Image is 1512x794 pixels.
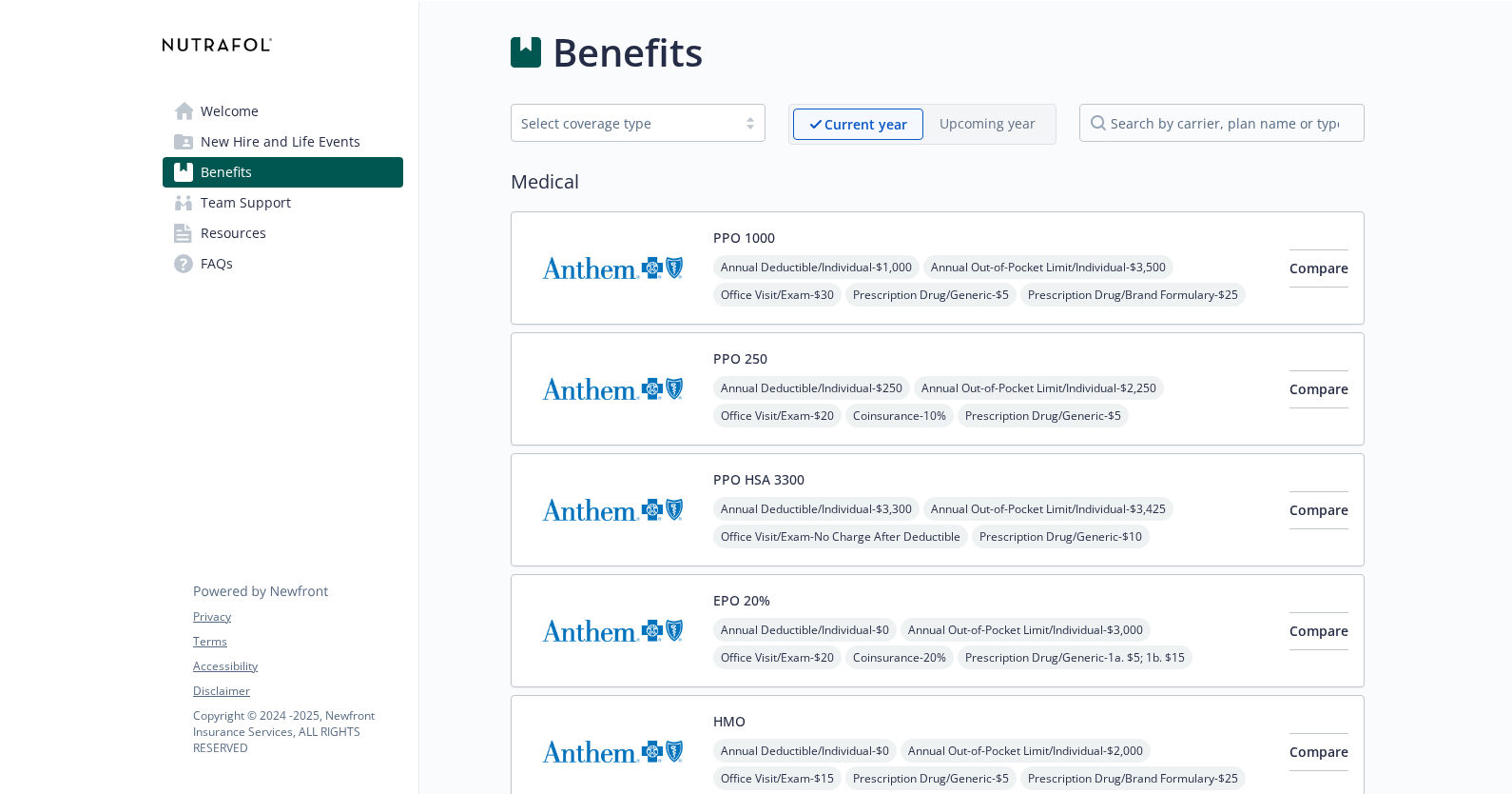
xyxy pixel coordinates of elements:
[1289,380,1348,398] span: Compare
[163,96,403,127] a: Welcome
[958,404,1129,427] span: Prescription Drug/Generic - $5
[1289,249,1348,288] button: Compare
[163,218,403,248] a: Resources
[713,283,842,307] span: Office Visit/Exam - $30
[552,24,703,81] h1: Benefits
[163,188,403,218] a: Team Support
[527,590,698,671] img: Anthem Blue Cross carrier logo
[845,766,1017,790] span: Prescription Drug/Generic - $5
[1289,622,1348,640] span: Compare
[914,376,1164,400] span: Annual Out-of-Pocket Limit/Individual - $2,250
[713,469,804,489] button: PPO HSA 3300
[901,618,1151,642] span: Annual Out-of-Pocket Limit/Individual - $3,000
[713,618,897,642] span: Annual Deductible/Individual - $0
[1020,283,1246,307] span: Prescription Drug/Brand Formulary - $25
[527,469,698,550] img: Anthem Blue Cross carrier logo
[713,404,842,427] span: Office Visit/Exam - $20
[1289,612,1348,650] button: Compare
[713,376,910,400] span: Annual Deductible/Individual - $250
[713,525,968,548] span: Office Visit/Exam - No Charge After Deductible
[713,645,842,669] span: Office Visit/Exam - $20
[845,404,954,427] span: Coinsurance - 10%
[1289,259,1348,277] span: Compare
[201,127,360,157] span: New Hire and Life Events
[713,590,770,610] button: EPO 20%
[511,168,1365,196] h2: Medical
[713,348,767,368] button: PPO 250
[201,96,259,127] span: Welcome
[845,283,1017,307] span: Prescription Drug/Generic - $5
[713,255,920,279] span: Annual Deductible/Individual - $1,000
[1289,733,1348,771] button: Compare
[193,707,402,756] p: Copyright © 2024 - 2025 , Newfront Insurance Services, ALL RIGHTS RESERVED
[193,633,402,650] a: Terms
[713,228,775,248] button: PPO 1000
[958,645,1192,669] span: Prescription Drug/Generic - 1a. $5; 1b. $15
[923,109,1052,140] span: Upcoming year
[163,157,403,188] a: Benefits
[193,683,402,700] a: Disclaimer
[521,113,727,133] div: Select coverage type
[923,255,1173,279] span: Annual Out-of-Pocket Limit/Individual - $3,500
[527,228,698,308] img: Anthem Blue Cross carrier logo
[1079,104,1365,142] input: search by carrier, plan name or type
[163,248,403,279] a: FAQs
[972,525,1150,548] span: Prescription Drug/Generic - $10
[527,348,698,429] img: Anthem Blue Cross carrier logo
[201,188,291,218] span: Team Support
[163,127,403,157] a: New Hire and Life Events
[713,766,842,790] span: Office Visit/Exam - $15
[713,711,746,731] button: HMO
[1020,766,1246,790] span: Prescription Drug/Brand Formulary - $25
[193,658,402,675] a: Accessibility
[527,711,698,792] img: Anthem Blue Cross carrier logo
[923,497,1173,521] span: Annual Out-of-Pocket Limit/Individual - $3,425
[713,739,897,763] span: Annual Deductible/Individual - $0
[845,645,954,669] span: Coinsurance - 20%
[1289,501,1348,519] span: Compare
[901,739,1151,763] span: Annual Out-of-Pocket Limit/Individual - $2,000
[193,608,402,625] a: Privacy
[1289,370,1348,408] button: Compare
[824,114,907,134] p: Current year
[940,113,1036,133] p: Upcoming year
[201,248,233,279] span: FAQs
[201,218,266,248] span: Resources
[1289,743,1348,761] span: Compare
[201,157,252,188] span: Benefits
[713,497,920,521] span: Annual Deductible/Individual - $3,300
[1289,491,1348,529] button: Compare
